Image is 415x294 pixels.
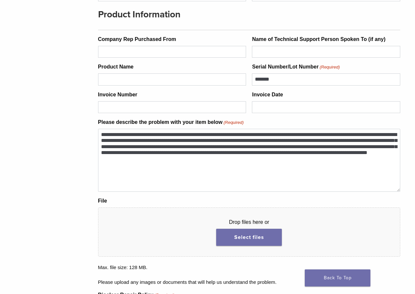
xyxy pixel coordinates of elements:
[223,119,244,126] span: (Required)
[98,35,176,43] label: Company Rep Purchased From
[305,269,370,286] a: Back To Top
[98,118,244,126] label: Please describe the problem with your item below
[216,229,282,246] button: select files, file
[319,64,340,70] span: (Required)
[252,63,340,71] label: Serial Number/Lot Number
[98,91,137,99] label: Invoice Number
[252,91,283,99] label: Invoice Date
[98,7,395,22] h3: Product Information
[98,274,400,286] div: Please upload any images or documents that will help us understand the problem.
[252,35,385,43] label: Name of Technical Support Person Spoken To (if any)
[109,218,389,226] span: Drop files here or
[98,260,400,271] span: Max. file size: 128 MB.
[98,197,107,205] label: File
[98,63,134,71] label: Product Name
